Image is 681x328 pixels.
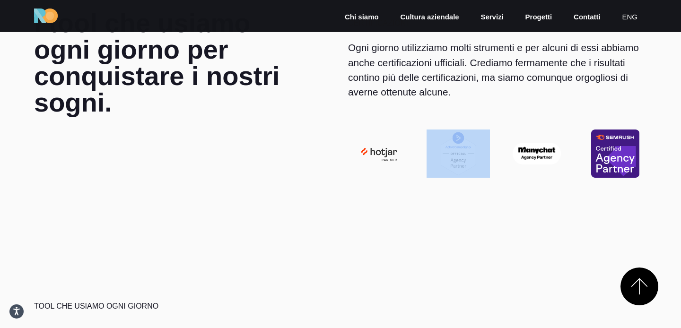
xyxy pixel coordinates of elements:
a: Progetti [524,12,553,23]
img: ManyChat Italian Agency [505,143,568,164]
img: ActiveCampaing Italian Agency [427,129,490,178]
img: SemRush Italian Agency [584,129,647,178]
a: Servizi [480,12,504,23]
a: Chi siamo [344,12,380,23]
a: Contatti [573,12,602,23]
a: Cultura aziendale [399,12,460,23]
h2: I tool che usiamo ogni giorno per conquistare i nostri sogni. [34,10,280,116]
p: Ogni giorno utilizziamo molti strumenti e per alcuni di essi abbiamo anche certificazioni ufficia... [348,40,647,99]
img: Hotjar Italian Agency [348,141,411,166]
h6: Tool che usiamo ogni giorno [34,301,333,312]
img: Ride On Agency Logo [34,9,58,24]
a: eng [621,12,638,23]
